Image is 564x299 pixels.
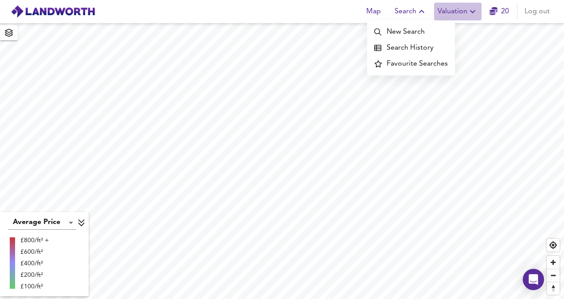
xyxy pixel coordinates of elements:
a: 20 [490,5,509,18]
button: Zoom in [547,256,560,269]
div: £600/ft² [20,248,49,256]
span: Search [395,5,427,18]
div: £800/ft² + [20,236,49,245]
img: logo [11,5,95,18]
div: Open Intercom Messenger [523,269,544,290]
a: Favourite Searches [367,56,455,72]
button: Zoom out [547,269,560,282]
button: Search [391,3,431,20]
span: Valuation [438,5,478,18]
button: Log out [521,3,553,20]
button: 20 [485,3,513,20]
div: £200/ft² [20,271,49,279]
span: Map [363,5,384,18]
button: Valuation [434,3,482,20]
a: New Search [367,24,455,40]
div: £100/ft² [20,282,49,291]
span: Log out [525,5,550,18]
a: Search History [367,40,455,56]
div: £400/ft² [20,259,49,268]
button: Reset bearing to north [547,282,560,295]
button: Map [359,3,388,20]
button: Find my location [547,239,560,252]
div: Average Price [8,216,76,230]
